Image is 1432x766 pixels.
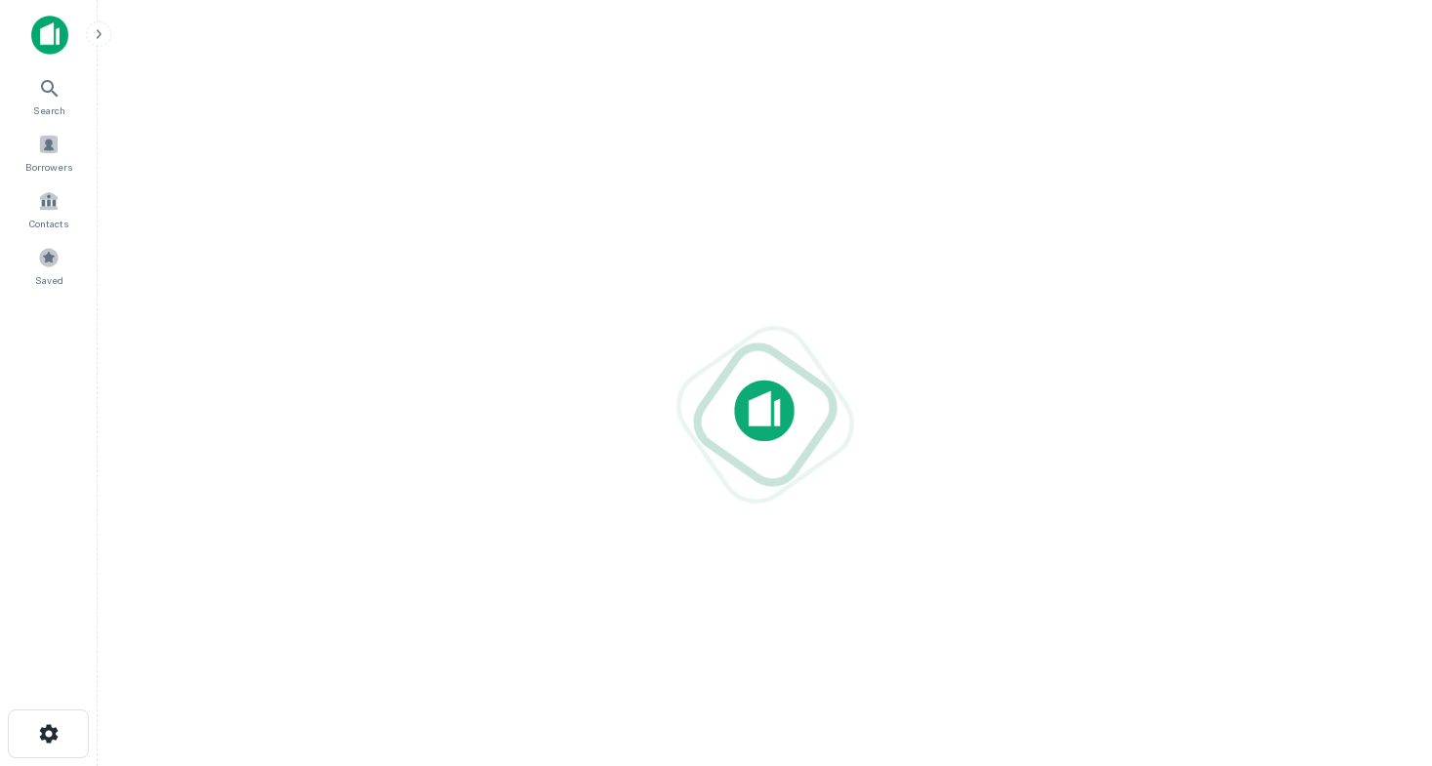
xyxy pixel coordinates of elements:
a: Saved [6,239,92,292]
a: Contacts [6,182,92,235]
a: Search [6,69,92,122]
img: capitalize-icon.png [31,16,68,55]
span: Borrowers [25,159,72,175]
span: Contacts [29,216,68,231]
span: Search [33,102,65,118]
span: Saved [35,272,63,288]
a: Borrowers [6,126,92,179]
